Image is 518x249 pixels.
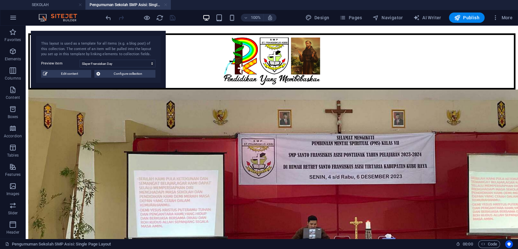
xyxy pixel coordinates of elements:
[6,191,20,196] p: Images
[303,13,332,23] div: Design (Ctrl+Alt+Y)
[250,14,261,21] h6: 100%
[478,240,500,248] button: Code
[7,153,19,158] p: Tables
[156,14,163,21] i: Reload page
[454,14,479,21] span: Publish
[6,95,20,100] p: Content
[411,13,444,23] button: AI Writer
[6,230,19,235] p: Header
[49,70,89,78] span: Edit content
[5,172,21,177] p: Features
[267,15,273,21] i: On resize automatically adjust zoom level to fit chosen device.
[5,56,21,62] p: Elements
[41,70,91,78] button: Edit content
[5,76,21,81] p: Columns
[463,240,473,248] span: 00 00
[370,13,406,23] button: Navigator
[373,14,403,21] span: Navigator
[105,14,112,21] i: Undo: Change image (Ctrl+Z)
[241,14,264,21] button: 100%
[505,240,513,248] button: Usercentrics
[41,60,80,67] label: Preview item
[449,13,485,23] button: Publish
[156,14,163,21] button: reload
[467,242,468,246] span: :
[339,14,362,21] span: Pages
[8,210,18,216] p: Slider
[305,14,329,21] span: Design
[492,14,513,21] span: More
[104,14,112,21] button: undo
[481,240,497,248] span: Code
[303,13,332,23] button: Design
[85,1,171,8] h4: Pengumuman Sekolah SMP Asisi: Single Page Layout
[8,114,18,119] p: Boxes
[4,133,22,139] p: Accordion
[37,14,85,21] img: Editor Logo
[94,70,155,78] button: Configure collection
[337,13,364,23] button: Pages
[413,14,441,21] span: AI Writer
[5,240,111,248] a: Click to cancel selection. Double-click to open Pages
[41,41,155,57] div: This layout is used as a template for all items (e.g. a blog post) of this collection. The conten...
[490,13,515,23] button: More
[102,70,154,78] span: Configure collection
[456,240,473,248] h6: Session time
[4,37,21,42] p: Favorites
